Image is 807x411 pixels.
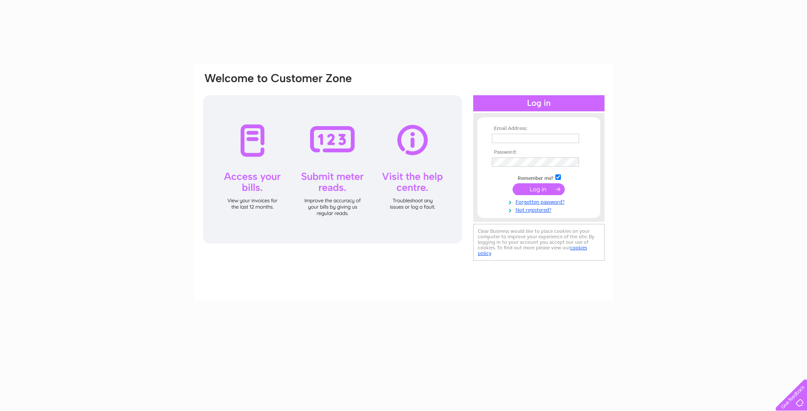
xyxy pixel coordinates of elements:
[478,245,587,256] a: cookies policy
[492,197,588,205] a: Forgotten password?
[492,205,588,213] a: Not registered?
[513,183,565,195] input: Submit
[490,149,588,155] th: Password:
[490,173,588,182] td: Remember me?
[490,126,588,132] th: Email Address:
[473,224,605,261] div: Clear Business would like to place cookies on your computer to improve your experience of the sit...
